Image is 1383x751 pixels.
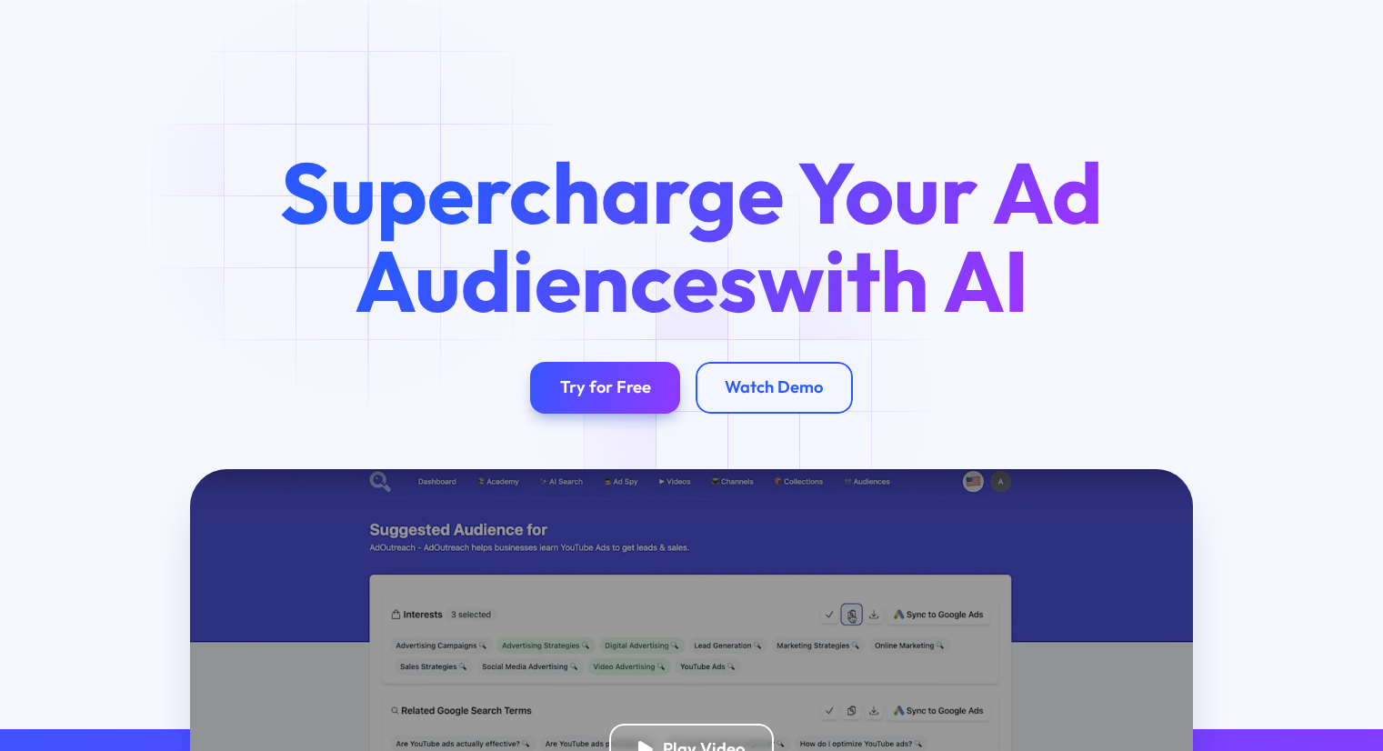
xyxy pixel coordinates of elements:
[246,148,1137,325] h1: Supercharge Your Ad Audiences
[725,377,823,398] div: Watch Demo
[757,226,1029,334] span: with AI
[560,377,651,398] div: Try for Free
[530,362,680,414] a: Try for Free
